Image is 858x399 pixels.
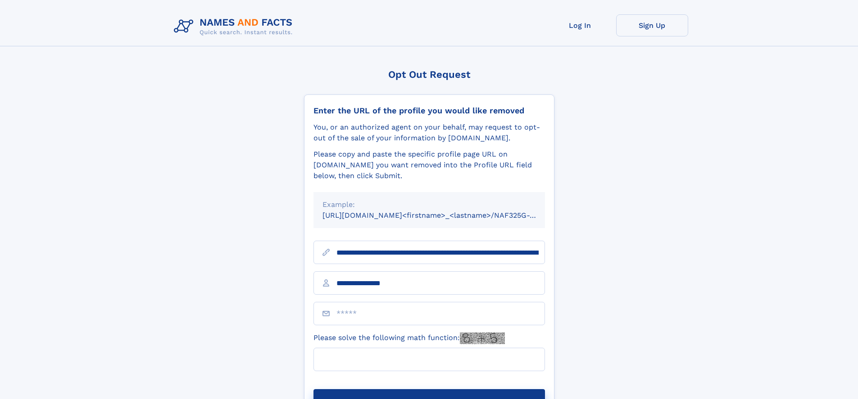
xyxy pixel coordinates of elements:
div: You, or an authorized agent on your behalf, may request to opt-out of the sale of your informatio... [313,122,545,143]
a: Sign Up [616,14,688,36]
a: Log In [544,14,616,36]
div: Opt Out Request [304,69,554,80]
div: Please copy and paste the specific profile page URL on [DOMAIN_NAME] you want removed into the Pr... [313,149,545,181]
small: [URL][DOMAIN_NAME]<firstname>_<lastname>/NAF325G-xxxxxxxx [322,211,562,220]
div: Enter the URL of the profile you would like removed [313,106,545,116]
div: Example: [322,199,536,210]
img: Logo Names and Facts [170,14,300,39]
label: Please solve the following math function: [313,332,505,344]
